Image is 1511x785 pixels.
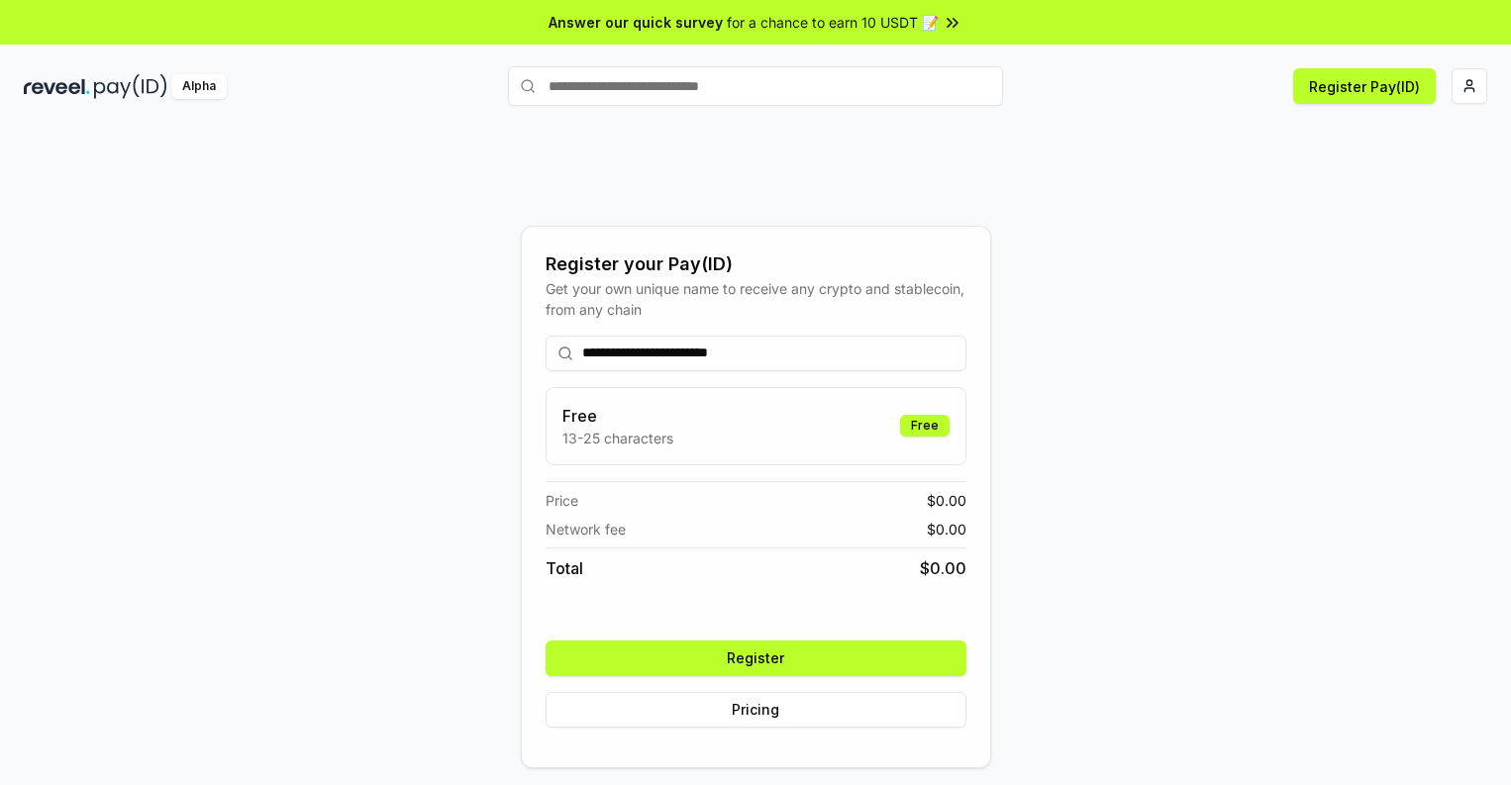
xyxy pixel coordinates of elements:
[900,415,950,437] div: Free
[546,692,966,728] button: Pricing
[94,74,167,99] img: pay_id
[920,556,966,580] span: $ 0.00
[927,519,966,540] span: $ 0.00
[546,278,966,320] div: Get your own unique name to receive any crypto and stablecoin, from any chain
[24,74,90,99] img: reveel_dark
[546,250,966,278] div: Register your Pay(ID)
[562,428,673,448] p: 13-25 characters
[546,490,578,511] span: Price
[546,519,626,540] span: Network fee
[549,12,723,33] span: Answer our quick survey
[1293,68,1436,104] button: Register Pay(ID)
[927,490,966,511] span: $ 0.00
[546,640,966,676] button: Register
[171,74,227,99] div: Alpha
[727,12,939,33] span: for a chance to earn 10 USDT 📝
[562,404,673,428] h3: Free
[546,556,583,580] span: Total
